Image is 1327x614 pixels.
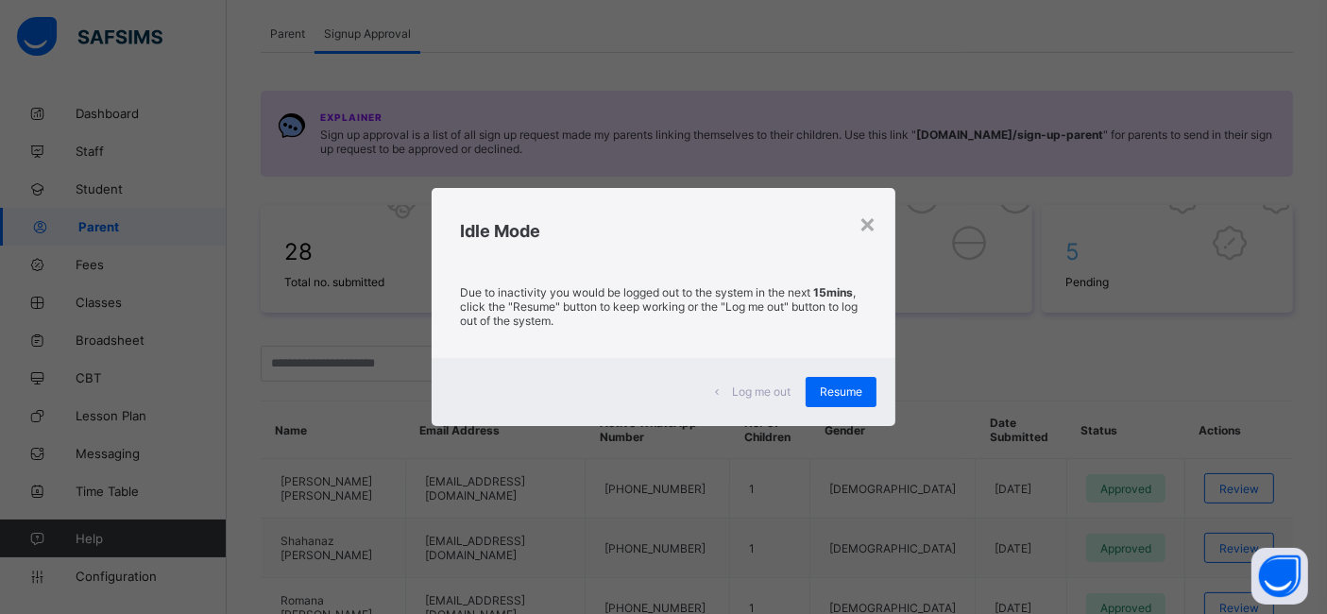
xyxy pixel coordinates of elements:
[820,384,862,399] span: Resume
[732,384,791,399] span: Log me out
[1251,548,1308,605] button: Open asap
[460,285,868,328] p: Due to inactivity you would be logged out to the system in the next , click the "Resume" button t...
[460,221,868,241] h2: Idle Mode
[859,207,876,239] div: ×
[813,285,853,299] strong: 15mins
